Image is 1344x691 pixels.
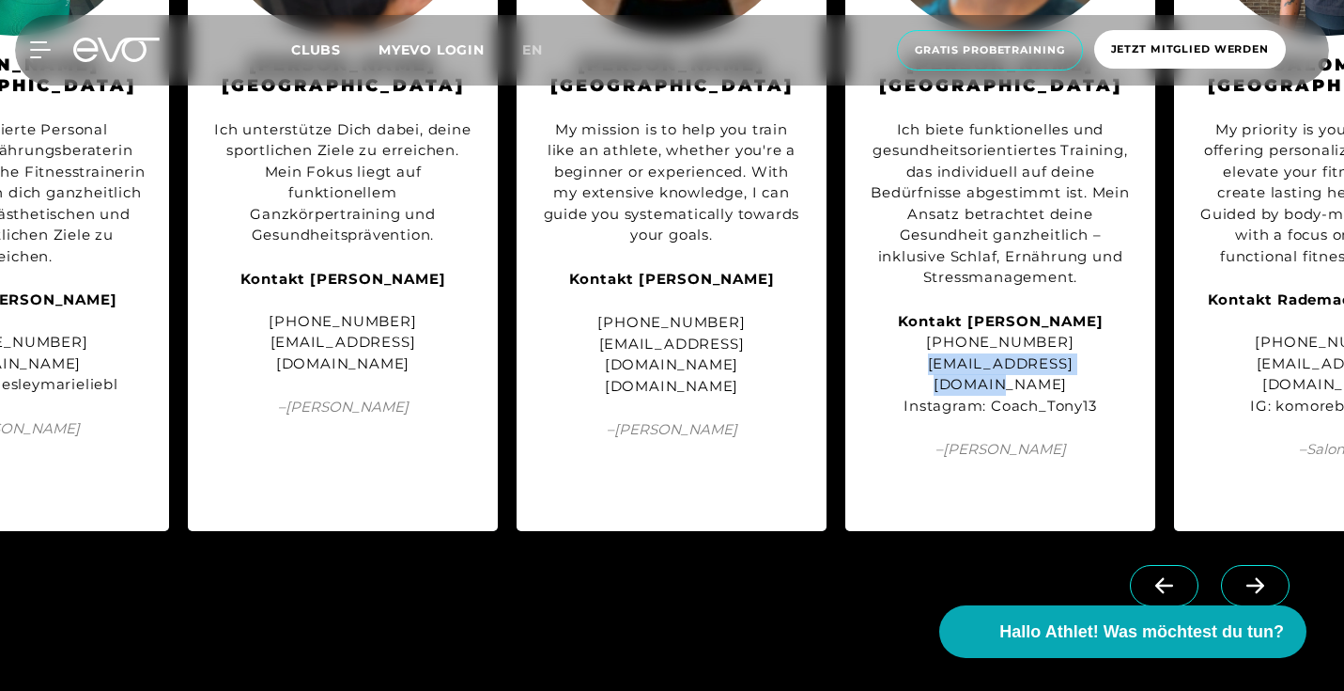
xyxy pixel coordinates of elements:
[522,39,565,61] a: en
[898,312,1104,330] strong: Kontakt [PERSON_NAME]
[211,269,474,375] div: [PHONE_NUMBER] [EMAIL_ADDRESS][DOMAIN_NAME]
[540,312,803,397] div: [PHONE_NUMBER] [EMAIL_ADDRESS][DOMAIN_NAME] [DOMAIN_NAME]
[569,270,775,288] strong: Kontakt [PERSON_NAME]
[522,41,543,58] span: en
[1089,30,1291,71] a: Jetzt Mitglied werden
[540,119,803,246] div: My mission is to help you train like an athlete, whether you're a beginner or experienced. With m...
[939,605,1306,658] button: Hallo Athlet! Was möchtest du tun?
[211,119,474,246] div: Ich unterstütze Dich dabei, deine sportlichen Ziele zu erreichen. Mein Fokus liegt auf funktionel...
[915,42,1065,58] span: Gratis Probetraining
[291,40,378,58] a: Clubs
[211,397,474,418] span: – [PERSON_NAME]
[999,620,1284,645] span: Hallo Athlet! Was möchtest du tun?
[869,439,1132,461] span: – [PERSON_NAME]
[1111,41,1269,57] span: Jetzt Mitglied werden
[869,119,1132,289] div: Ich biete funktionelles und gesundheitsorientiertes Training, das individuell auf deine Bedürfnis...
[291,41,341,58] span: Clubs
[378,41,485,58] a: MYEVO LOGIN
[891,30,1089,71] a: Gratis Probetraining
[240,270,446,288] strong: Kontakt [PERSON_NAME]
[869,311,1132,417] div: [PHONE_NUMBER] [EMAIL_ADDRESS][DOMAIN_NAME] Instagram: Coach_Tony13
[540,419,803,441] span: – [PERSON_NAME]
